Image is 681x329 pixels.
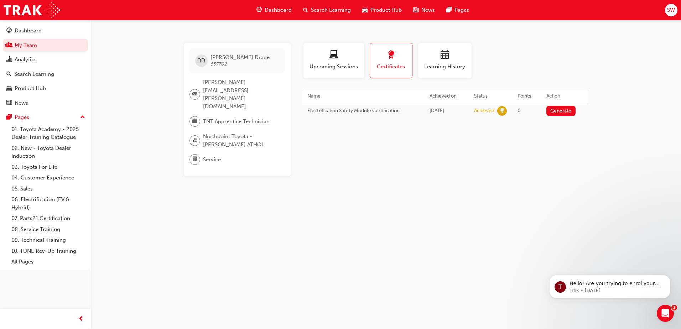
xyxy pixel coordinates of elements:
button: Learning History [418,43,472,78]
span: Certificates [375,63,407,71]
div: Pages [15,113,29,121]
th: Points [512,90,541,103]
span: [PERSON_NAME] Drage [210,54,270,61]
span: Hello! Are you trying to enrol your staff in a face to face training session? Check out the video... [31,21,121,55]
span: calendar-icon [441,51,449,60]
div: Product Hub [15,84,46,93]
span: laptop-icon [329,51,338,60]
button: Upcoming Sessions [303,43,364,78]
div: News [15,99,28,107]
a: 03. Toyota For Life [9,162,88,173]
span: briefcase-icon [192,117,197,126]
div: Dashboard [15,27,42,35]
span: search-icon [6,71,11,78]
div: Achieved [474,108,494,114]
button: DashboardMy TeamAnalyticsSearch LearningProduct HubNews [3,23,88,111]
span: 657702 [210,61,227,67]
th: Status [469,90,512,103]
span: Upcoming Sessions [309,63,359,71]
span: pages-icon [446,6,452,15]
span: Product Hub [370,6,402,14]
p: Message from Trak, sent 15w ago [31,27,123,34]
span: award-icon [387,51,395,60]
span: news-icon [6,100,12,106]
td: Electrification Safety Module Certification [302,103,424,119]
a: Dashboard [3,24,88,37]
span: chart-icon [6,57,12,63]
a: Analytics [3,53,88,66]
a: 08. Service Training [9,224,88,235]
a: 04. Customer Experience [9,172,88,183]
span: car-icon [362,6,368,15]
a: news-iconNews [407,3,441,17]
span: Service [203,156,221,164]
a: My Team [3,39,88,52]
span: Search Learning [311,6,351,14]
iframe: Intercom live chat [657,305,674,322]
a: car-iconProduct Hub [357,3,407,17]
span: 1 [671,305,677,310]
img: Trak [4,2,60,18]
a: guage-iconDashboard [251,3,297,17]
span: news-icon [413,6,419,15]
span: Dashboard [265,6,292,14]
button: Pages [3,111,88,124]
a: News [3,96,88,110]
th: Name [302,90,424,103]
span: News [421,6,435,14]
span: TNT Apprentice Technician [203,117,270,126]
a: 09. Technical Training [9,235,88,246]
a: 05. Sales [9,183,88,194]
span: Learning History [423,63,466,71]
a: 02. New - Toyota Dealer Induction [9,143,88,162]
button: Generate [546,106,576,116]
span: SW [667,6,675,14]
span: people-icon [6,42,12,49]
span: DD [197,57,205,65]
a: Search Learning [3,68,88,81]
span: email-icon [192,90,197,99]
span: guage-icon [256,6,262,15]
a: search-iconSearch Learning [297,3,357,17]
span: pages-icon [6,114,12,121]
button: SW [665,4,677,16]
iframe: Intercom notifications message [539,260,681,310]
span: 0 [518,108,520,114]
span: Pages [454,6,469,14]
a: 10. TUNE Rev-Up Training [9,246,88,257]
span: Thu Jan 16 2025 10:06:39 GMT+1030 (Australian Central Daylight Time) [430,108,444,114]
th: Achieved on [424,90,469,103]
span: search-icon [303,6,308,15]
a: 06. Electrification (EV & Hybrid) [9,194,88,213]
a: All Pages [9,256,88,267]
span: department-icon [192,155,197,164]
div: Analytics [15,56,37,64]
span: learningRecordVerb_ACHIEVE-icon [497,106,507,116]
span: prev-icon [78,315,84,324]
a: Product Hub [3,82,88,95]
a: 07. Parts21 Certification [9,213,88,224]
div: Search Learning [14,70,54,78]
span: car-icon [6,85,12,92]
button: Certificates [370,43,412,78]
span: organisation-icon [192,136,197,145]
span: Northpoint Toyota - [PERSON_NAME] ATHOL [203,132,279,148]
span: guage-icon [6,28,12,34]
span: up-icon [80,113,85,122]
a: pages-iconPages [441,3,475,17]
span: [PERSON_NAME][EMAIL_ADDRESS][PERSON_NAME][DOMAIN_NAME] [203,78,279,110]
th: Action [541,90,588,103]
a: 01. Toyota Academy - 2025 Dealer Training Catalogue [9,124,88,143]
